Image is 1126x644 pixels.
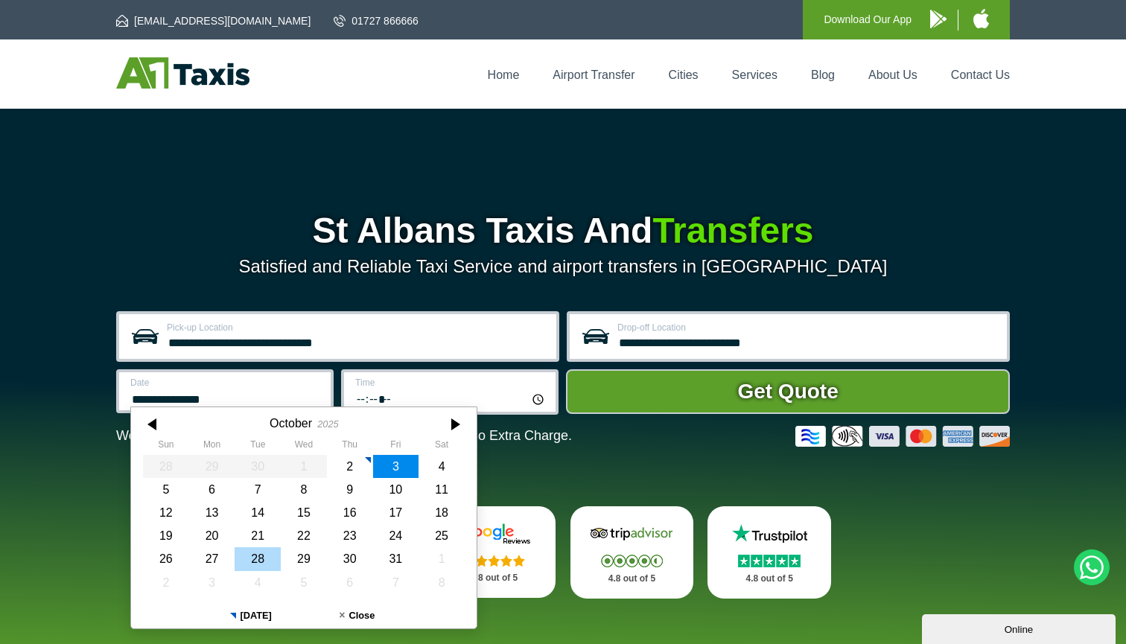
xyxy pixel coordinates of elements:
div: 06 November 2025 [327,571,373,594]
div: 06 October 2025 [189,478,235,501]
button: Get Quote [566,369,1010,414]
div: 30 October 2025 [327,547,373,570]
p: 4.8 out of 5 [587,570,678,588]
a: About Us [868,68,917,81]
div: 03 October 2025 [373,455,419,478]
div: October [270,416,312,430]
div: 31 October 2025 [373,547,419,570]
a: Google Stars 4.8 out of 5 [433,506,556,598]
div: 28 September 2025 [143,455,189,478]
img: Tripadvisor [587,523,676,545]
iframe: chat widget [922,611,1119,644]
th: Thursday [327,439,373,454]
div: 30 September 2025 [235,455,281,478]
div: 03 November 2025 [189,571,235,594]
h1: St Albans Taxis And [116,213,1010,249]
img: A1 Taxis Android App [930,10,947,28]
div: 2025 [317,418,338,430]
img: Stars [601,555,663,567]
span: The Car at No Extra Charge. [401,428,572,443]
a: Tripadvisor Stars 4.8 out of 5 [570,506,694,599]
p: 4.8 out of 5 [724,570,815,588]
div: 09 October 2025 [327,478,373,501]
img: Credit And Debit Cards [795,426,1010,447]
th: Tuesday [235,439,281,454]
a: Home [488,68,520,81]
div: 21 October 2025 [235,524,281,547]
a: Services [732,68,777,81]
div: 28 October 2025 [235,547,281,570]
p: 4.8 out of 5 [449,569,540,587]
div: 20 October 2025 [189,524,235,547]
span: Transfers [652,211,813,250]
button: [DATE] [197,603,304,628]
div: 25 October 2025 [419,524,465,547]
div: 16 October 2025 [327,501,373,524]
a: [EMAIL_ADDRESS][DOMAIN_NAME] [116,13,311,28]
img: Stars [463,555,525,567]
div: 15 October 2025 [281,501,327,524]
div: 12 October 2025 [143,501,189,524]
div: 05 October 2025 [143,478,189,501]
div: 02 October 2025 [327,455,373,478]
div: 23 October 2025 [327,524,373,547]
img: Trustpilot [725,523,814,545]
div: 07 November 2025 [373,571,419,594]
th: Monday [189,439,235,454]
a: Blog [811,68,835,81]
div: 10 October 2025 [373,478,419,501]
p: Satisfied and Reliable Taxi Service and airport transfers in [GEOGRAPHIC_DATA] [116,256,1010,277]
p: We Now Accept Card & Contactless Payment In [116,428,572,444]
div: 04 October 2025 [419,455,465,478]
div: 22 October 2025 [281,524,327,547]
th: Friday [373,439,419,454]
div: 01 November 2025 [419,547,465,570]
div: 24 October 2025 [373,524,419,547]
div: 17 October 2025 [373,501,419,524]
th: Wednesday [281,439,327,454]
div: 19 October 2025 [143,524,189,547]
div: 07 October 2025 [235,478,281,501]
button: Close [304,603,410,628]
div: 29 September 2025 [189,455,235,478]
img: A1 Taxis St Albans LTD [116,57,249,89]
div: 01 October 2025 [281,455,327,478]
label: Drop-off Location [617,323,998,332]
a: Cities [669,68,699,81]
div: 05 November 2025 [281,571,327,594]
p: Download Our App [824,10,912,29]
img: A1 Taxis iPhone App [973,9,989,28]
th: Saturday [419,439,465,454]
div: 26 October 2025 [143,547,189,570]
div: 04 November 2025 [235,571,281,594]
img: Stars [738,555,801,567]
label: Time [355,378,547,387]
div: 14 October 2025 [235,501,281,524]
label: Date [130,378,322,387]
div: 08 October 2025 [281,478,327,501]
a: Contact Us [951,68,1010,81]
label: Pick-up Location [167,323,547,332]
div: 11 October 2025 [419,478,465,501]
a: 01727 866666 [334,13,419,28]
div: 02 November 2025 [143,571,189,594]
div: 13 October 2025 [189,501,235,524]
div: 29 October 2025 [281,547,327,570]
div: 08 November 2025 [419,571,465,594]
div: 27 October 2025 [189,547,235,570]
div: 18 October 2025 [419,501,465,524]
img: Google [450,523,539,545]
a: Airport Transfer [553,68,634,81]
a: Trustpilot Stars 4.8 out of 5 [707,506,831,599]
th: Sunday [143,439,189,454]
